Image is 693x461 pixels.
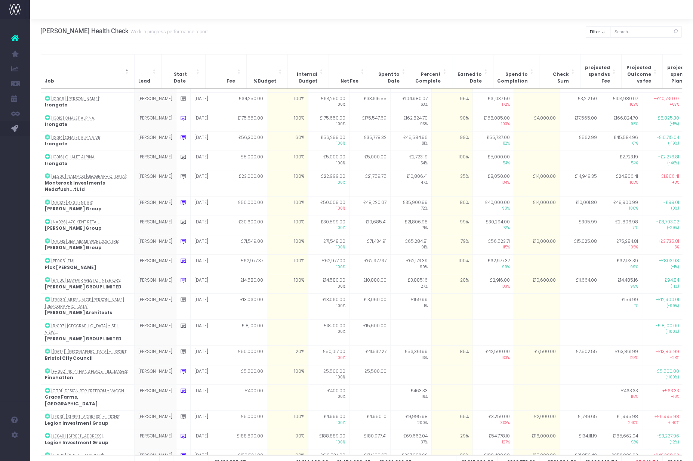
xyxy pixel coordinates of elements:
td: 100% [267,151,308,170]
abbr: [IG016] Chalet Alpina [51,154,95,160]
td: £7,500.00 [514,346,560,365]
td: £2,723.19 [390,151,431,170]
span: (-46%) [646,161,679,166]
span: +£1,806.41 [659,173,679,180]
td: [DATE] [190,274,226,294]
td: £175,547.69 [349,112,390,131]
td: [DATE] [190,346,226,365]
td: 95% [431,92,472,112]
span: 103% [477,121,510,127]
td: 100% [431,255,472,274]
td: 99% [431,216,472,235]
td: £10,000.00 [514,235,560,254]
strong: [PERSON_NAME] Group [45,245,102,251]
td: £64,250.00 [226,92,267,112]
span: +£40,730.07 [654,96,679,102]
td: £13,060.00 [308,294,349,320]
span: 100% [605,206,638,211]
td: £166,824.70 [601,112,642,131]
span: 72% [394,206,428,211]
td: 85% [431,346,472,365]
td: [PERSON_NAME] [134,430,176,449]
td: £22,999.00 [308,170,349,197]
span: 100% [312,206,345,211]
img: images/default_profile_image.png [9,446,21,457]
td: 100% [267,196,308,216]
td: : [41,255,134,274]
span: 71% [394,225,428,231]
td: £4,000.00 [514,112,560,131]
td: £162,824.70 [390,112,431,131]
span: 71% [605,225,638,231]
span: (-5%) [646,121,679,127]
span: 81% [394,141,428,146]
span: +8% [646,180,679,186]
span: 95% [605,121,638,127]
td: £49,900.99 [601,196,642,216]
td: £69,662.04 [390,430,431,449]
td: £55,737.00 [472,131,514,151]
td: 65% [431,411,472,430]
strong: Irongate [45,141,67,147]
td: 99% [431,131,472,151]
td: £5,000.00 [349,151,390,170]
th: Net Fee: Activate to sort: Activate to sort [329,54,370,88]
td: £305.99 [560,216,601,235]
td: [PERSON_NAME] [134,235,176,254]
td: : [41,196,134,216]
td: £35,778.32 [349,131,390,151]
td: £104,980.07 [601,92,642,112]
td: : [41,92,134,112]
td: 100% [267,112,308,131]
span: Job [45,78,54,85]
strong: Irongate [45,102,67,108]
td: £10,600.00 [514,274,560,294]
span: projected spend vs Fee [584,65,610,84]
td: [PERSON_NAME] [134,196,176,216]
td: 20% [431,274,472,294]
h3: [PERSON_NAME] Health Check [40,27,208,35]
td: £2,000.00 [514,411,560,430]
td: £56,299.00 [308,131,349,151]
td: [DATE] [190,235,226,254]
th: Fee: Activate to sort: Activate to sort [205,54,246,88]
td: [PERSON_NAME] [134,255,176,274]
td: [PERSON_NAME] [134,294,176,320]
td: 100% [267,92,308,112]
span: 91% [394,245,428,250]
span: 100% [312,245,345,250]
td: £5,500.00 [226,365,267,384]
td: 100% [267,170,308,197]
td: 29% [431,430,472,449]
th: Percent Complete: Activate to sort: Activate to sort [411,54,452,88]
td: £14,580.00 [308,274,349,294]
td: : [41,384,134,411]
td: £14,580.00 [226,274,267,294]
td: [DATE] [190,151,226,170]
button: Filter [586,26,610,38]
td: [PERSON_NAME] [134,274,176,294]
td: £13,060.00 [226,294,267,320]
span: Lead [138,78,150,85]
td: [DATE] [190,430,226,449]
span: -£8,825.30 [656,115,679,122]
td: 60% [267,131,308,151]
span: 93% [394,121,428,127]
th: Spent to Date: Activate to sort: Activate to sort [370,54,411,88]
span: 163% [394,102,428,108]
td: £42,500.00 [472,346,514,365]
td: [DATE] [190,131,226,151]
td: [PERSON_NAME] [134,365,176,384]
td: [DATE] [190,411,226,430]
td: £50,000.00 [226,346,267,365]
td: £400.00 [308,384,349,411]
td: £54,778.10 [472,430,514,449]
span: (-29%) [646,225,679,231]
td: £159.99 [601,294,642,320]
td: £71,549.00 [226,235,267,254]
span: % Budget [253,78,276,85]
td: £4,999.00 [308,411,349,430]
td: £30,599.00 [308,216,349,235]
td: [DATE] [190,216,226,235]
abbr: [IG006] Marina Villa [51,96,99,102]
